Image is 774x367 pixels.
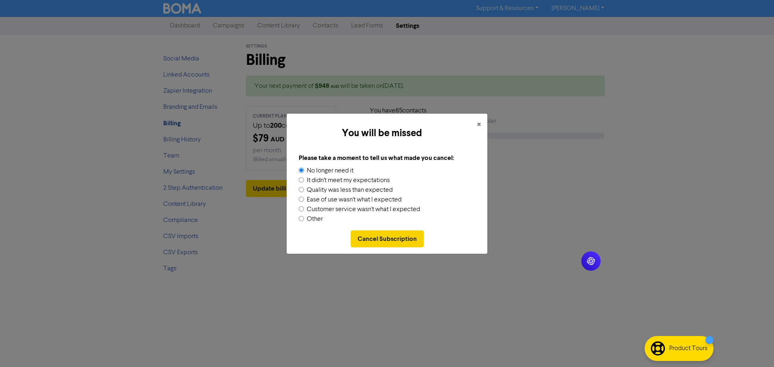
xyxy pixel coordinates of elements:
input: Ease of use wasn't what I expected [299,197,304,202]
h5: You will be missed [293,126,470,141]
button: Cancel Subscription [351,230,424,247]
label: Ease of use wasn't what I expected [307,195,402,205]
input: No longer need it [299,168,304,173]
label: Other [307,214,323,224]
label: No longer need it [307,166,354,176]
input: Other [299,216,304,221]
label: Customer service wasn't what I expected [307,205,420,214]
div: Please take a moment to tell us what made you cancel: [299,153,475,163]
input: It didn't meet my expectations [299,177,304,182]
button: Close [470,114,487,136]
input: Customer service wasn't what I expected [299,206,304,211]
span: × [477,119,481,131]
input: Quality was less than expected [299,187,304,192]
iframe: Chat Widget [673,280,774,367]
label: It didn't meet my expectations [307,176,390,185]
label: Quality was less than expected [307,185,393,195]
